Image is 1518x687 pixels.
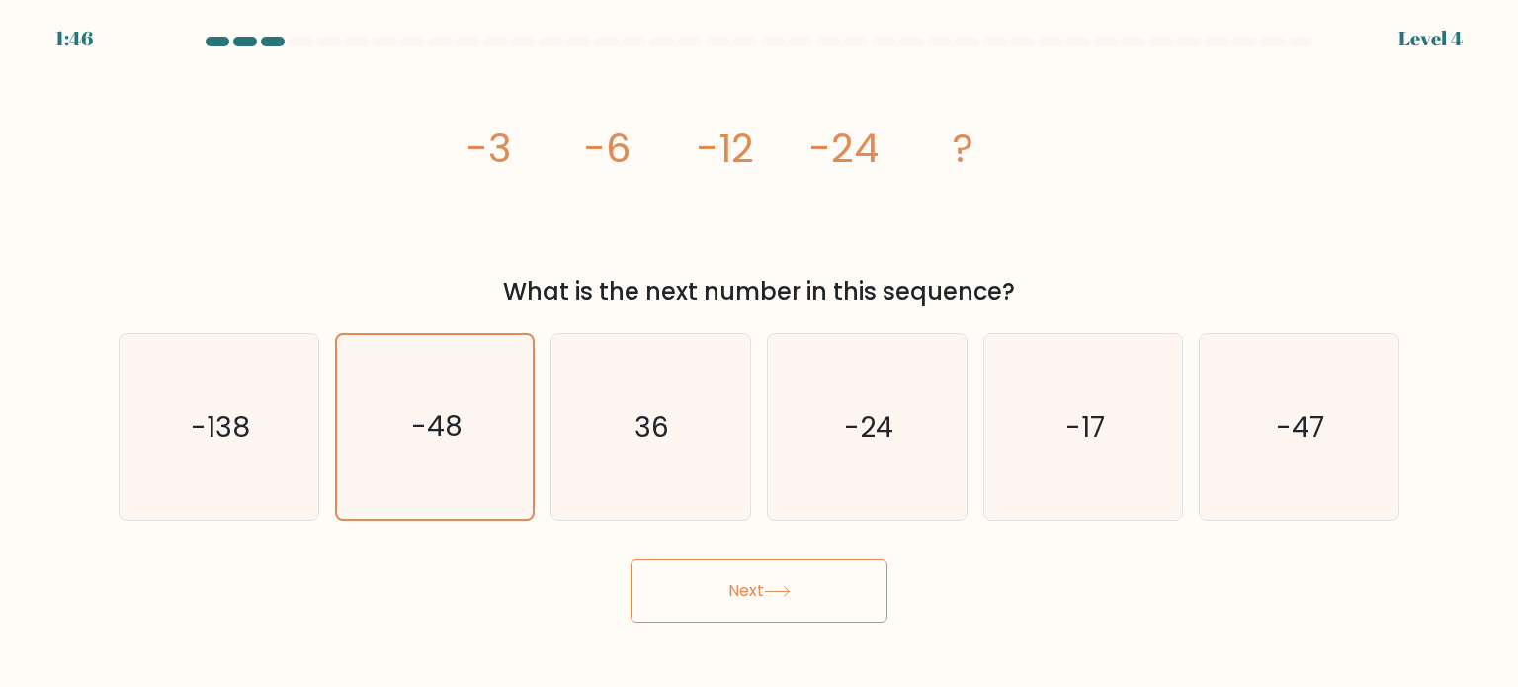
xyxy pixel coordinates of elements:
text: -48 [411,407,463,446]
text: 36 [635,406,670,446]
div: Level 4 [1398,24,1463,53]
tspan: -3 [466,121,511,176]
text: -24 [844,406,893,446]
tspan: -12 [697,121,754,176]
div: What is the next number in this sequence? [130,274,1388,309]
text: -47 [1277,406,1325,446]
tspan: -6 [584,121,631,176]
tspan: ? [953,121,973,176]
text: -17 [1065,406,1105,446]
text: -138 [191,406,250,446]
tspan: -24 [809,121,879,176]
button: Next [631,559,887,623]
div: 1:46 [55,24,93,53]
